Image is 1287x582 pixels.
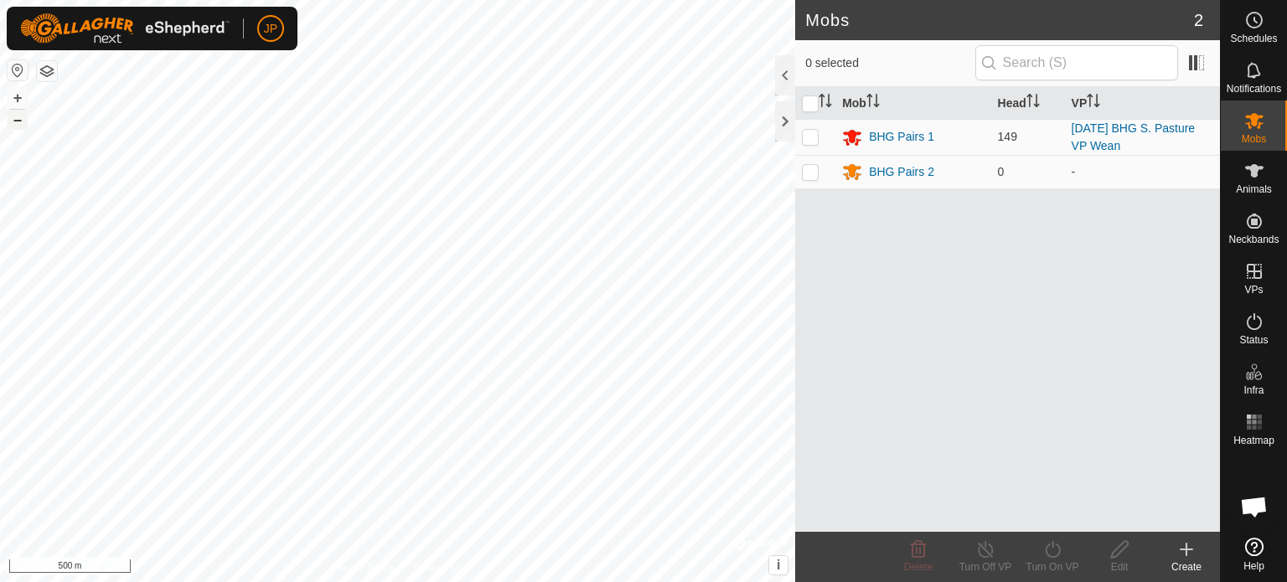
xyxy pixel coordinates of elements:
[1026,96,1040,110] p-sorticon: Activate to sort
[1194,8,1203,33] span: 2
[332,560,395,575] a: Privacy Policy
[952,559,1019,574] div: Turn Off VP
[991,87,1065,120] th: Head
[1244,285,1263,295] span: VPs
[20,13,230,44] img: Gallagher Logo
[1086,559,1153,574] div: Edit
[1243,561,1264,571] span: Help
[805,10,1194,30] h2: Mobs
[1019,559,1086,574] div: Turn On VP
[998,165,1005,178] span: 0
[777,558,780,572] span: i
[1065,87,1220,120] th: VP
[869,128,934,146] div: BHG Pairs 1
[264,20,277,38] span: JP
[1236,184,1272,194] span: Animals
[1153,559,1220,574] div: Create
[998,130,1017,143] span: 149
[1228,234,1279,245] span: Neckbands
[1230,33,1277,44] span: Schedules
[1221,531,1287,578] a: Help
[866,96,880,110] p-sorticon: Activate to sort
[37,61,57,81] button: Map Layers
[8,88,28,108] button: +
[1072,121,1196,152] a: [DATE] BHG S. Pasture VP Wean
[975,45,1178,80] input: Search (S)
[819,96,832,110] p-sorticon: Activate to sort
[1065,155,1220,188] td: -
[8,110,28,130] button: –
[769,556,788,574] button: i
[835,87,990,120] th: Mob
[869,163,934,181] div: BHG Pairs 2
[1239,335,1268,345] span: Status
[1087,96,1100,110] p-sorticon: Activate to sort
[414,560,463,575] a: Contact Us
[904,561,933,573] span: Delete
[1229,482,1279,532] div: Open chat
[1233,435,1274,446] span: Heatmap
[8,60,28,80] button: Reset Map
[1243,385,1264,395] span: Infra
[1242,134,1266,144] span: Mobs
[1227,84,1281,94] span: Notifications
[805,54,974,72] span: 0 selected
